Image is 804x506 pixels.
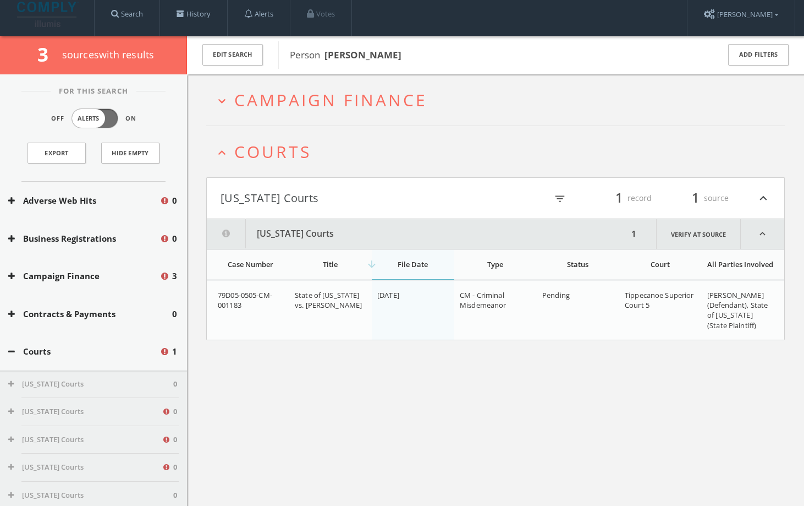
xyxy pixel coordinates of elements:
span: 0 [172,308,177,320]
span: Person [290,48,401,61]
span: [PERSON_NAME] (Defendant), State of [US_STATE] (State Plaintiff) [707,290,768,330]
img: illumis [17,2,79,27]
button: [US_STATE] Courts [207,219,628,249]
button: Courts [8,345,159,358]
span: [DATE] [377,290,399,300]
button: Campaign Finance [8,270,159,282]
span: 0 [173,406,177,417]
span: 0 [173,434,177,445]
button: [US_STATE] Courts [8,379,173,390]
span: CM - Criminal Misdemeanor [460,290,506,310]
i: expand_more [214,94,229,108]
i: expand_less [741,219,784,249]
i: filter_list [554,193,566,205]
span: 1 [687,188,704,208]
div: Court [625,259,695,269]
div: record [586,189,652,208]
span: State of [US_STATE] vs. [PERSON_NAME] [295,290,362,310]
div: Title [295,259,365,269]
span: Off [51,114,64,123]
button: Contracts & Payments [8,308,172,320]
button: [US_STATE] Courts [8,462,162,473]
span: 0 [173,379,177,390]
span: 0 [173,490,177,501]
span: 3 [37,41,58,67]
span: Tippecanoe Superior Court 5 [625,290,693,310]
span: For This Search [51,86,136,97]
span: 0 [172,194,177,207]
span: 0 [173,462,177,473]
span: Pending [542,290,570,300]
span: 1 [610,188,627,208]
button: [US_STATE] Courts [8,434,162,445]
div: source [663,189,729,208]
button: Adverse Web Hits [8,194,159,207]
button: Hide Empty [101,143,159,164]
a: Export [27,143,86,164]
span: 79D05-0505-CM-001183 [218,290,272,310]
b: [PERSON_NAME] [324,48,401,61]
a: Verify at source [656,219,741,249]
div: grid [207,280,784,340]
span: Campaign Finance [234,89,427,111]
div: All Parties Involved [707,259,773,269]
span: source s with results [62,48,155,61]
button: Business Registrations [8,232,159,245]
button: [US_STATE] Courts [8,490,173,501]
button: Add Filters [728,44,789,66]
button: [US_STATE] Courts [8,406,162,417]
button: expand_moreCampaign Finance [214,91,785,109]
button: Edit Search [202,44,263,66]
span: On [125,114,136,123]
div: Type [460,259,530,269]
span: 0 [172,232,177,245]
button: [US_STATE] Courts [221,189,495,208]
button: expand_lessCourts [214,143,785,161]
div: 1 [628,219,640,249]
i: expand_less [214,145,229,160]
span: 1 [172,345,177,358]
span: Courts [234,140,311,163]
i: arrow_downward [366,259,377,270]
span: 3 [172,270,177,282]
div: File Date [377,259,448,269]
i: expand_less [756,189,770,208]
div: Case Number [218,259,283,269]
div: Status [542,259,613,269]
